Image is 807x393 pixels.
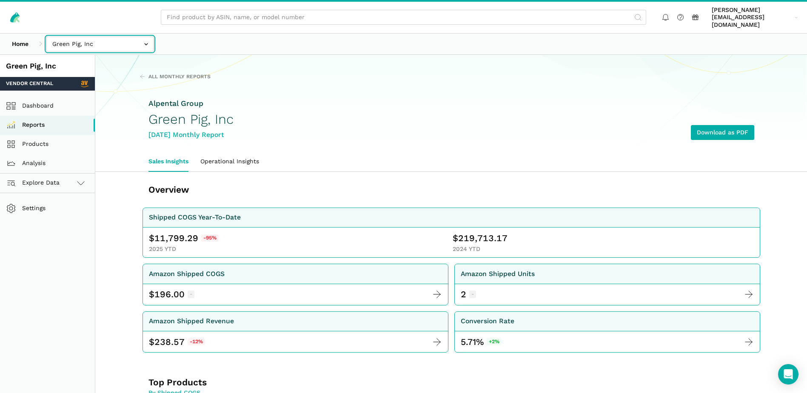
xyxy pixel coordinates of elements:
[6,80,53,88] span: Vendor Central
[194,152,265,171] a: Operational Insights
[154,336,185,348] span: 238.57
[712,6,792,29] span: [PERSON_NAME][EMAIL_ADDRESS][DOMAIN_NAME]
[461,288,466,300] div: 2
[148,130,234,140] div: [DATE] Monthly Report
[454,311,760,353] a: Conversion Rate 5.71%+2%
[188,338,205,346] span: -12%
[9,178,60,188] span: Explore Data
[149,232,154,244] span: $
[458,232,508,244] span: 219,713.17
[469,290,476,298] span: -
[188,290,195,298] span: -
[201,234,219,242] span: -95%
[161,10,646,25] input: Find product by ASIN, name, or model number
[453,232,458,244] span: $
[148,98,234,109] div: Alpental Group
[143,311,448,353] a: Amazon Shipped Revenue $ 238.57 -12%
[140,73,211,81] a: All Monthly Reports
[143,152,194,171] a: Sales Insights
[487,338,502,346] span: +2%
[149,212,241,223] div: Shipped COGS Year-To-Date
[149,336,154,348] span: $
[143,264,448,305] a: Amazon Shipped COGS $ 196.00 -
[149,288,154,300] span: $
[454,264,760,305] a: Amazon Shipped Units 2 -
[453,245,754,253] div: 2024 YTD
[691,125,754,140] a: Download as PDF
[148,184,397,196] h3: Overview
[154,288,185,300] span: 196.00
[461,316,514,327] div: Conversion Rate
[461,269,535,279] div: Amazon Shipped Units
[778,364,798,384] div: Open Intercom Messenger
[46,37,154,51] input: Green Pig, Inc
[148,73,211,81] span: All Monthly Reports
[6,37,34,51] a: Home
[6,61,89,71] div: Green Pig, Inc
[148,376,397,388] h3: Top Products
[149,245,450,253] div: 2025 YTD
[149,269,225,279] div: Amazon Shipped COGS
[148,112,234,127] h1: Green Pig, Inc
[709,5,801,30] a: [PERSON_NAME][EMAIL_ADDRESS][DOMAIN_NAME]
[461,336,502,348] div: 5.71%
[154,232,198,244] span: 11,799.29
[149,316,234,327] div: Amazon Shipped Revenue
